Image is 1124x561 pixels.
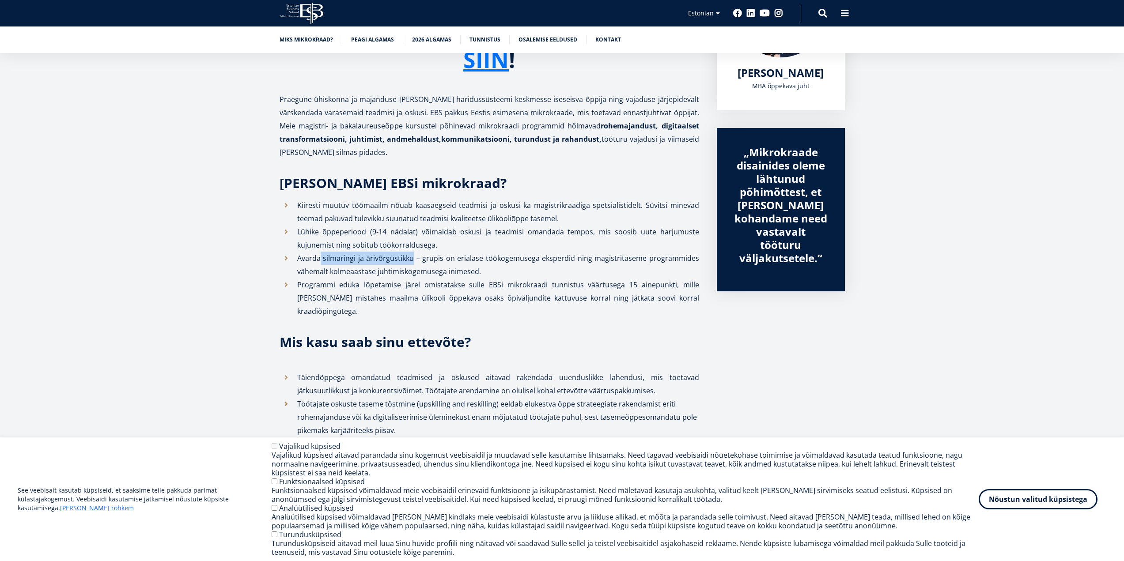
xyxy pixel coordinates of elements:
[280,278,699,318] li: Programmi eduka lõpetamise järel omistatakse sulle EBSi mikrokraadi tunnistus väärtusega 15 ainep...
[746,9,755,18] a: Linkedin
[272,512,979,530] div: Analüütilised küpsised võimaldavad [PERSON_NAME] kindlaks meie veebisaidi külastuste arvu ja liik...
[280,437,699,463] li: Programmi raames tehtavad grupi- ja kodutööd saab õppur siduda oma tööeluga, seega saab lahendatu...
[280,371,699,397] li: Täiendõppega omandatud teadmised ja oskused aitavad rakendada uuenduslikke lahendusi, mis toetava...
[280,93,699,159] p: Praegune ühiskonna ja majanduse [PERSON_NAME] haridussüsteemi keskmesse iseseisva õppija ning vaj...
[279,530,341,539] label: Turundusküpsised
[60,504,134,512] a: [PERSON_NAME] rohkem
[738,65,824,80] span: [PERSON_NAME]
[351,35,394,44] a: Peagi algamas
[774,9,783,18] a: Instagram
[463,49,509,71] a: SIIN
[280,397,699,437] li: Töötajate oskuste taseme tõstmine (upskilling and reskilling) eeldab elukestva õppe strateegiate ...
[280,174,507,192] strong: [PERSON_NAME] EBSi mikrokraad?
[18,486,272,512] p: See veebisait kasutab küpsiseid, et saaksime teile pakkuda parimat külastajakogemust. Veebisaidi ...
[280,225,699,252] li: Lühike õppeperiood (9-14 nädalat) võimaldab oskusi ja teadmisi omandada tempos, mis soosib uute h...
[280,252,699,278] li: Avarda silmaringi ja ärivõrgustikku – grupis on erialase töökogemusega eksperdid ning magistritas...
[272,539,979,557] div: Turundusküpsiseid aitavad meil luua Sinu huvide profiili ning näitavad või saadavad Sulle sellel ...
[760,9,770,18] a: Youtube
[469,35,500,44] a: Tunnistus
[272,451,979,477] div: Vajalikud küpsised aitavad parandada sinu kogemust veebisaidil ja muudavad selle kasutamise lihts...
[279,503,354,513] label: Analüütilised küpsised
[297,199,699,225] p: Kiiresti muutuv töömaailm nõuab kaasaegseid teadmisi ja oskusi ka magistrikraadiga spetsialistide...
[279,441,341,451] label: Vajalikud küpsised
[595,35,621,44] a: Kontakt
[280,333,471,351] strong: Mis kasu saab sinu ettevõte?
[279,477,365,486] label: Funktsionaalsed küpsised
[441,134,602,144] strong: kommunikatsiooni, turundust ja rahandust,
[734,79,827,93] div: MBA õppekava juht
[412,35,451,44] a: 2026 algamas
[738,66,824,79] a: [PERSON_NAME]
[280,35,333,44] a: Miks mikrokraad?
[518,35,577,44] a: Osalemise eeldused
[272,486,979,504] div: Funktsionaalsed küpsised võimaldavad meie veebisaidil erinevaid funktsioone ja isikupärastamist. ...
[733,9,742,18] a: Facebook
[734,146,827,265] div: „Mikrokraade disainides oleme lähtunud põhimõttest, et [PERSON_NAME] kohandame need vastavalt töö...
[979,489,1098,509] button: Nõustun valitud küpsistega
